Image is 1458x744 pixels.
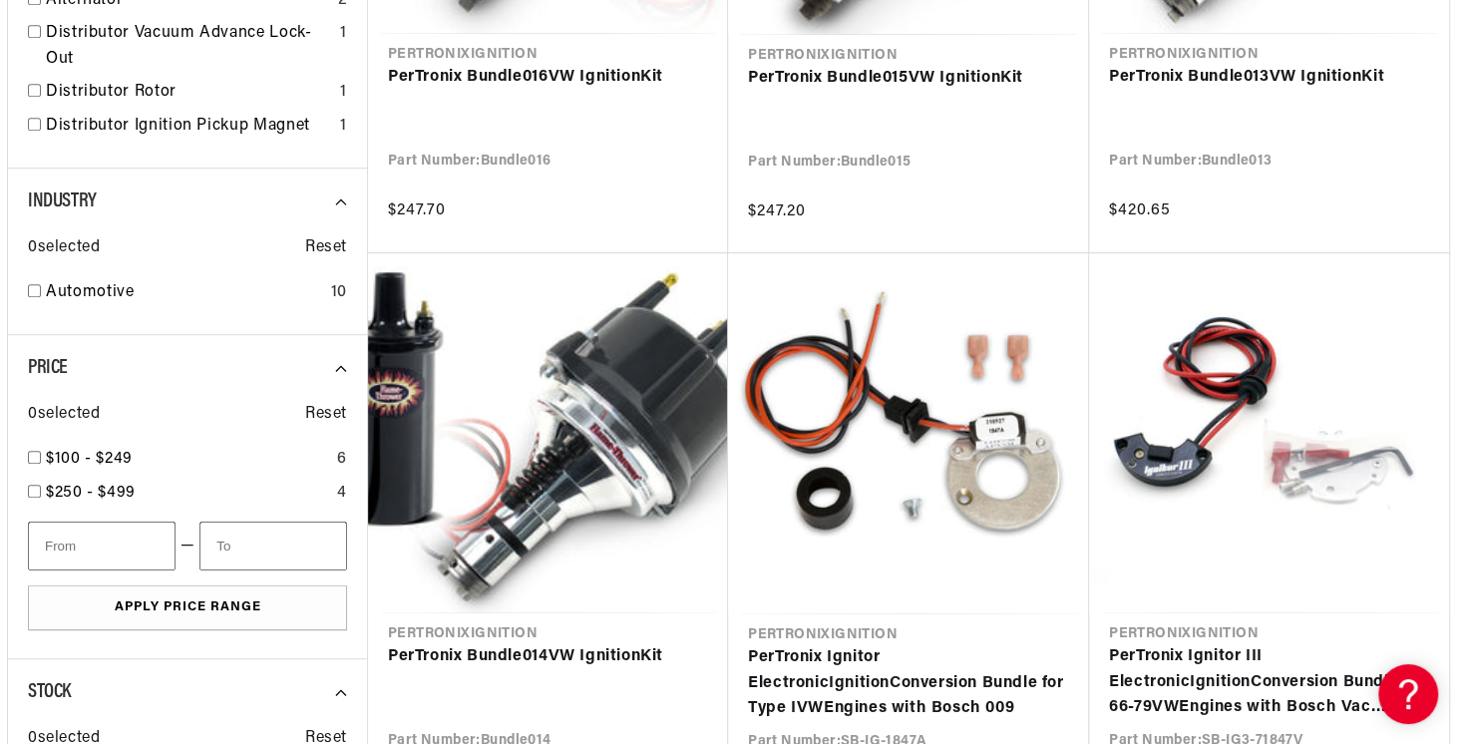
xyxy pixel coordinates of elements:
a: PerTronix Bundle014VW IgnitionKit [388,644,708,670]
a: PerTronix Bundle015VW IgnitionKit [748,66,1069,92]
span: Industry [28,191,97,211]
a: PerTronix Bundle016VW IgnitionKit [388,65,708,91]
div: 6 [337,447,347,473]
button: Apply Price Range [28,585,347,630]
span: 0 selected [28,235,100,261]
a: Automotive [46,280,323,306]
span: Reset [305,235,347,261]
div: 1 [340,80,347,106]
span: $250 - $499 [46,485,136,501]
span: Stock [28,682,71,702]
input: To [199,522,347,570]
div: 4 [337,481,347,507]
span: Price [28,358,68,378]
a: Distributor Ignition Pickup Magnet [46,114,332,140]
span: 0 selected [28,402,100,428]
div: 1 [340,21,347,47]
a: PerTronix Ignitor ElectronicIgnitionConversion Bundle for Type IVWEngines with Bosch 009 [748,645,1069,722]
span: $100 - $249 [46,451,133,467]
div: 1 [340,114,347,140]
span: Reset [305,402,347,428]
div: 10 [331,280,347,306]
a: Distributor Vacuum Advance Lock-Out [46,21,332,72]
a: PerTronix Bundle013VW IgnitionKit [1109,65,1429,91]
input: From [28,522,176,570]
span: — [181,534,195,559]
a: PerTronix Ignitor III ElectronicIgnitionConversion Bundle for 66-79VWEngines with Bosch Vac Distr... [1109,644,1429,721]
a: Distributor Rotor [46,80,332,106]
